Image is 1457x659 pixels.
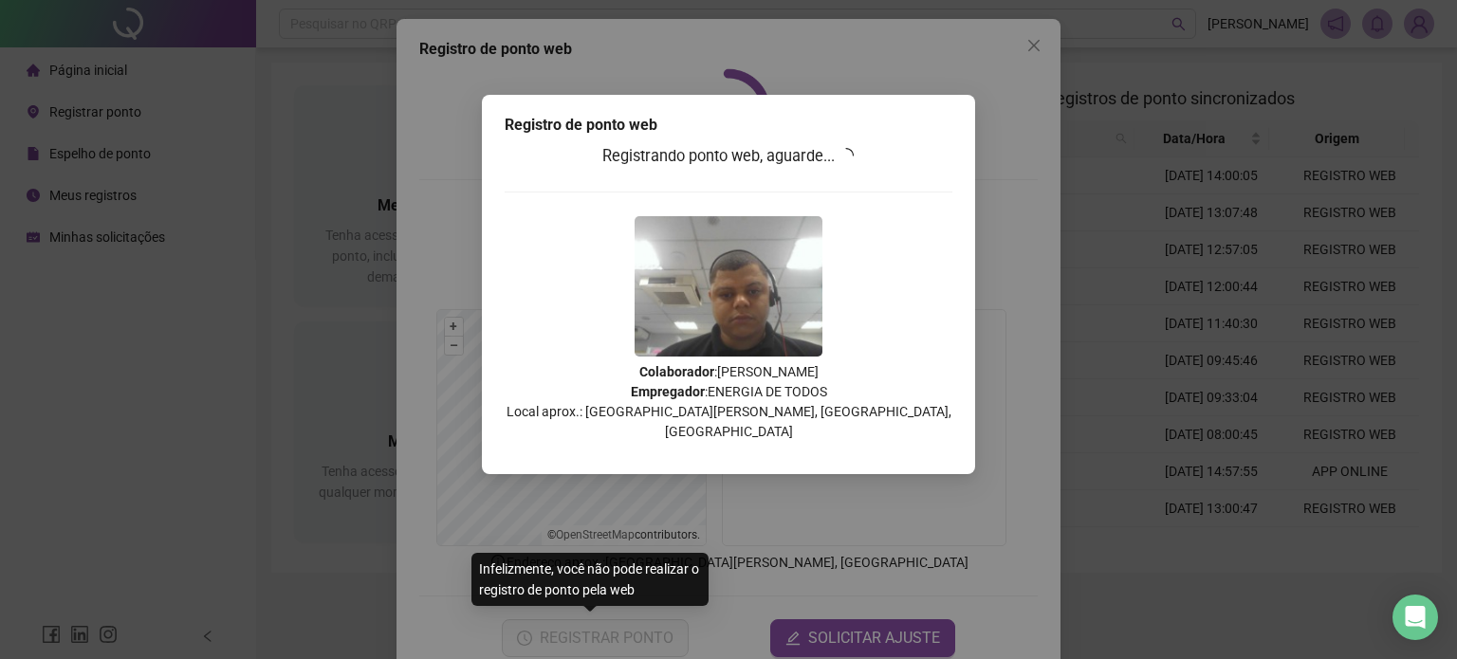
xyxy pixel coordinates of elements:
div: Infelizmente, você não pode realizar o registro de ponto pela web [471,553,709,606]
div: Open Intercom Messenger [1392,595,1438,640]
h3: Registrando ponto web, aguarde... [505,144,952,169]
strong: Colaborador [639,364,714,379]
img: 9k= [635,216,822,357]
span: loading [839,148,854,163]
p: : [PERSON_NAME] : ENERGIA DE TODOS Local aprox.: [GEOGRAPHIC_DATA][PERSON_NAME], [GEOGRAPHIC_DATA... [505,362,952,442]
div: Registro de ponto web [505,114,952,137]
strong: Empregador [631,384,705,399]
